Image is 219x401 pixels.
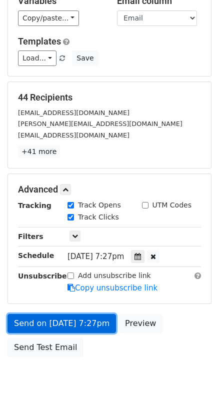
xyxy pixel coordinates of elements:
[169,353,219,401] iframe: Chat Widget
[18,131,129,139] small: [EMAIL_ADDRESS][DOMAIN_NAME]
[18,36,61,46] a: Templates
[78,212,119,222] label: Track Clicks
[78,270,151,281] label: Add unsubscribe link
[72,50,98,66] button: Save
[18,10,79,26] a: Copy/paste...
[78,200,121,210] label: Track Opens
[18,50,56,66] a: Load...
[118,314,162,333] a: Preview
[18,184,201,195] h5: Advanced
[169,353,219,401] div: 聊天小组件
[18,272,67,280] strong: Unsubscribe
[18,92,201,103] h5: 44 Recipients
[18,232,43,240] strong: Filters
[67,252,124,261] span: [DATE] 7:27pm
[18,145,60,158] a: +41 more
[67,283,157,292] a: Copy unsubscribe link
[7,314,116,333] a: Send on [DATE] 7:27pm
[18,201,51,209] strong: Tracking
[7,338,83,357] a: Send Test Email
[18,120,182,127] small: [PERSON_NAME][EMAIL_ADDRESS][DOMAIN_NAME]
[152,200,191,210] label: UTM Codes
[18,251,54,259] strong: Schedule
[18,109,129,116] small: [EMAIL_ADDRESS][DOMAIN_NAME]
